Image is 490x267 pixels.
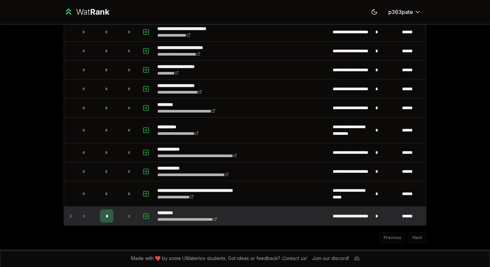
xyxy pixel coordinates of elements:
a: Contact us! [282,255,307,261]
div: Wat [76,7,109,17]
span: p363pate [388,8,413,16]
button: p363pate [383,6,426,18]
div: Join our discord! [312,255,349,262]
a: WatRank [64,7,109,17]
span: Rank [90,7,109,17]
span: Made with ❤️ by some UWaterloo students. Got ideas or feedback? [131,255,307,262]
